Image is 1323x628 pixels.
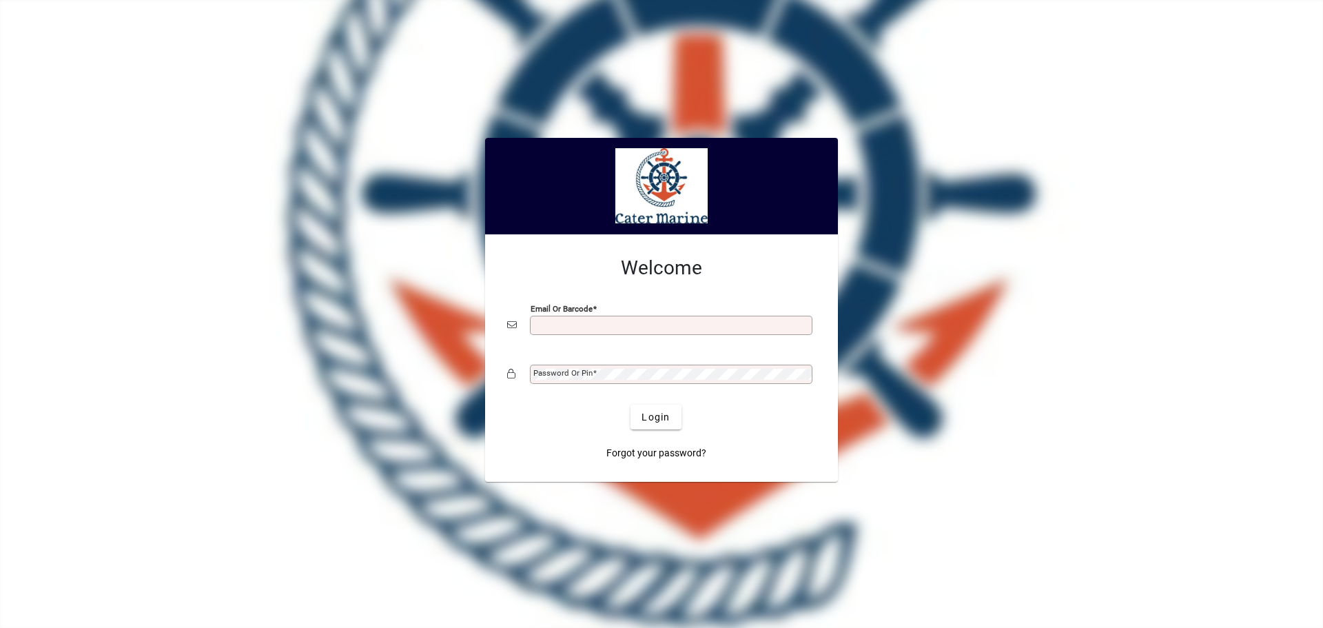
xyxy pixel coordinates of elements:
[642,410,670,425] span: Login
[507,256,816,280] h2: Welcome
[533,368,593,378] mat-label: Password or Pin
[630,405,681,429] button: Login
[606,446,706,460] span: Forgot your password?
[601,440,712,465] a: Forgot your password?
[531,304,593,314] mat-label: Email or Barcode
